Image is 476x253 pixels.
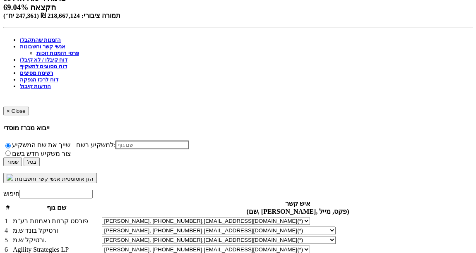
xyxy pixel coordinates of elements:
[4,217,12,225] td: 1
[15,176,94,182] span: הזן אוטומטית אנשי קשר וחשבונות
[19,190,93,198] input: חיפוש
[3,173,97,183] button: הזן אוטומטית אנשי קשר וחשבונות
[7,174,13,181] img: hat-and-magic-wand-white-24.png
[12,108,26,114] span: Close
[3,3,55,12] span: 69.04% הקצאה
[20,37,61,43] a: הזמנות שהתקבלו
[20,43,65,50] a: אנשי קשר וחשבונות
[3,124,473,132] h4: ייבוא מכרז מוסדי
[3,12,120,19] small: תמורה ציבורי: 218,667,124 ₪ (247,361 יח׳)
[24,158,40,166] button: בטל
[20,76,58,83] a: דוח לרכז הנפקה
[36,50,79,56] a: פרטי הזמנות זוכות
[20,70,53,76] a: רשימת מפיצים
[12,217,101,225] td: פורסט קרנות נאמנות בע"מ
[20,63,67,69] a: דוח מסווגים לתשקיף
[3,141,473,149] label: שייך את שם המשקיע למשקיע בשם:
[12,199,101,216] th: שם גוף : activate to sort column ascending
[7,108,10,114] span: ×
[4,236,12,244] td: 5
[12,236,101,244] td: ורטיקל ש.מ.
[12,226,101,235] td: ורטיקל בונד ש.מ
[20,83,51,89] a: הודעות קיבול
[3,150,77,157] label: צור משקיע חדש בשם
[20,57,67,63] a: דוח קיבלו / לא קיבלו
[3,190,93,197] label: חיפוש
[4,226,12,235] td: 4
[3,158,22,166] button: שמור
[115,141,189,149] input: שם גוף
[4,199,12,216] th: #: activate to sort column descending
